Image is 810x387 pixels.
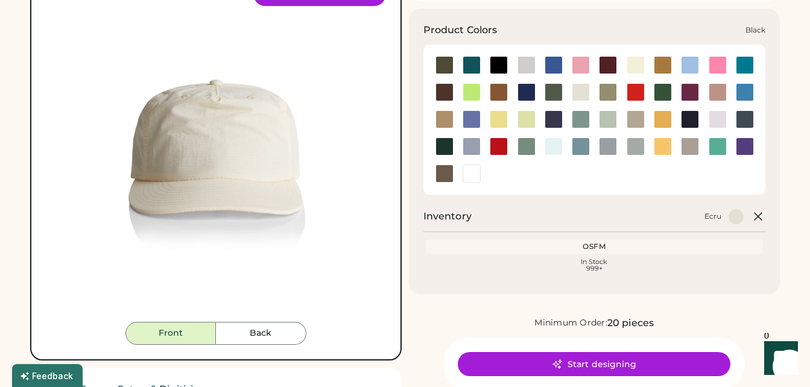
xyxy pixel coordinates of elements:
[607,316,654,330] div: 20 pieces
[458,352,730,376] button: Start designing
[745,25,765,35] div: Black
[534,317,607,329] div: Minimum Order:
[216,322,306,345] button: Back
[428,242,761,251] div: OSFM
[704,212,721,221] div: Ecru
[753,333,805,385] iframe: Front Chat
[428,259,761,272] div: In Stock 999+
[423,23,498,37] h3: Product Colors
[423,209,472,224] h2: Inventory
[125,322,216,345] button: Front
